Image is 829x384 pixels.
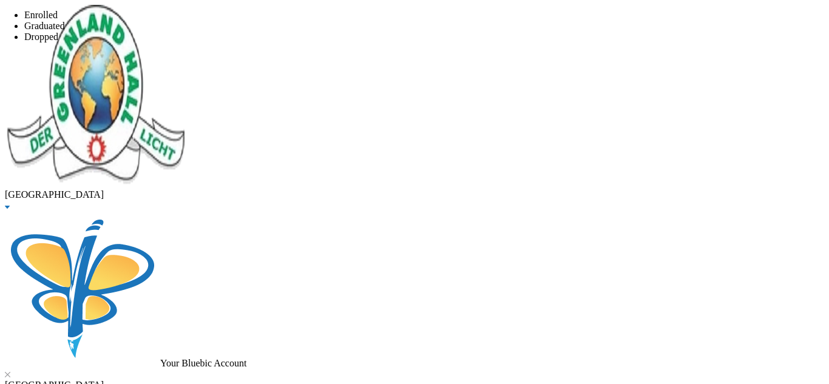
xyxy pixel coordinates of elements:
span: Graduated [24,21,65,31]
span: Dropped [24,32,58,42]
span: Enrolled [24,10,58,20]
span: Your Bluebic Account [160,358,246,368]
div: [GEOGRAPHIC_DATA] [5,189,824,200]
img: logo [5,5,187,187]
